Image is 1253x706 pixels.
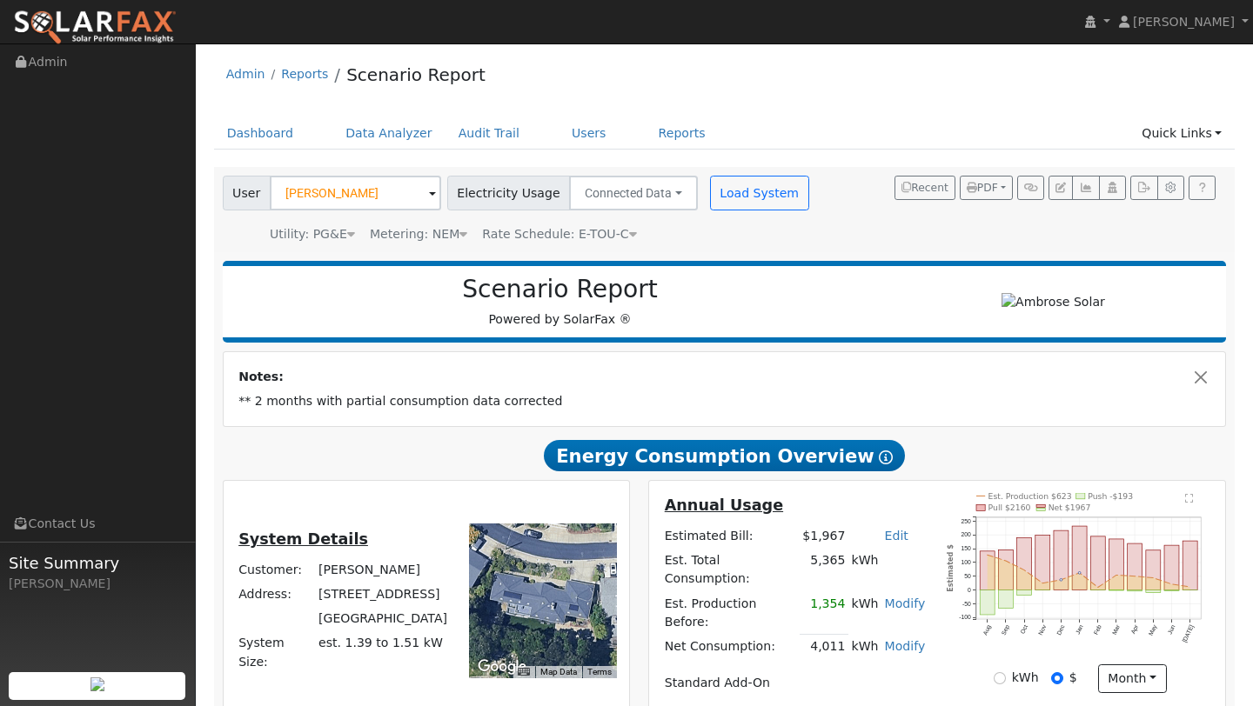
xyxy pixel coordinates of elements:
[885,596,926,610] a: Modify
[1164,590,1179,591] rect: onclick=""
[1017,176,1044,200] button: Generate Report Link
[665,496,783,514] u: Annual Usage
[231,275,889,329] div: Powered by SolarFax ®
[447,176,570,210] span: Electricity Usage
[90,677,104,691] img: retrieve
[518,666,530,678] button: Keyboard shortcuts
[1051,672,1063,684] input: $
[961,560,971,566] text: 100
[988,503,1031,513] text: Pull $2160
[1146,590,1161,593] rect: onclick=""
[800,549,848,591] td: 5,365
[994,672,1006,684] input: kWh
[270,225,355,243] div: Utility: PG&E
[482,227,636,241] span: Alias: HETOUCN
[967,182,998,194] span: PDF
[1004,560,1007,563] circle: onclick=""
[473,656,531,678] img: Google
[1128,590,1142,591] rect: onclick=""
[238,530,368,548] u: System Details
[236,583,316,607] td: Address:
[318,636,443,649] span: est. 1.39 to 1.51 kW
[946,544,955,592] text: Estimated $
[1035,536,1050,590] rect: onclick=""
[214,117,307,150] a: Dashboard
[1017,590,1032,596] rect: onclick=""
[661,634,800,659] td: Net Consumption:
[1072,176,1099,200] button: Multi-Series Graph
[1019,624,1029,636] text: Oct
[1128,544,1142,591] rect: onclick=""
[1037,624,1048,636] text: Nov
[1185,494,1194,504] text: 
[998,590,1013,609] rect: onclick=""
[661,671,928,696] td: Standard Add-On
[332,117,446,150] a: Data Analyzer
[9,575,186,593] div: [PERSON_NAME]
[961,532,971,538] text: 200
[1134,576,1136,578] circle: onclick=""
[236,558,316,583] td: Customer:
[1164,546,1179,591] rect: onclick=""
[885,529,908,543] a: Edit
[1049,503,1091,513] text: Net $1967
[13,10,177,46] img: SolarFax
[800,634,848,659] td: 4,011
[1072,527,1087,591] rect: onclick=""
[1093,624,1102,636] text: Feb
[1192,368,1210,386] button: Close
[800,591,848,634] td: 1,354
[1000,624,1010,637] text: Sep
[544,440,904,471] span: Energy Consumption Overview
[710,176,809,210] button: Load System
[1099,176,1126,200] button: Login As
[1146,550,1161,590] rect: onclick=""
[1157,176,1184,200] button: Settings
[1002,293,1105,311] img: Ambrose Solar
[1130,624,1141,636] text: Apr
[848,634,881,659] td: kWh
[1012,669,1039,687] label: kWh
[960,176,1013,200] button: PDF
[223,176,271,210] span: User
[988,491,1072,501] text: Est. Production $623
[1023,569,1026,572] circle: onclick=""
[1075,624,1084,636] text: Jan
[559,117,620,150] a: Users
[316,631,451,674] td: System Size
[587,667,612,676] a: Terms (opens in new tab)
[240,275,880,304] h2: Scenario Report
[1078,572,1081,575] circle: onclick=""
[1189,586,1192,589] circle: onclick=""
[646,117,719,150] a: Reports
[1042,583,1044,585] circle: onclick=""
[1049,176,1073,200] button: Edit User
[959,615,971,621] text: -100
[1017,538,1032,590] rect: onclick=""
[982,624,992,637] text: Aug
[980,551,995,590] rect: onclick=""
[316,607,451,631] td: [GEOGRAPHIC_DATA]
[1088,491,1133,501] text: Push -$193
[879,450,893,464] i: Show Help
[1129,117,1235,150] a: Quick Links
[1130,176,1157,200] button: Export Interval Data
[1098,664,1167,694] button: month
[885,639,926,653] a: Modify
[1090,536,1105,590] rect: onclick=""
[661,591,800,634] td: Est. Production Before:
[270,176,441,210] input: Select a User
[1182,624,1196,644] text: [DATE]
[1167,624,1176,636] text: Jun
[1148,624,1159,638] text: May
[316,583,451,607] td: [STREET_ADDRESS]
[800,524,848,549] td: $1,967
[236,390,1214,414] td: ** 2 months with partial consumption data corrected
[998,550,1013,590] rect: onclick=""
[1109,539,1124,590] rect: onclick=""
[962,601,971,607] text: -50
[9,551,186,575] span: Site Summary
[961,546,971,552] text: 150
[980,590,995,615] rect: onclick=""
[895,176,955,200] button: Recent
